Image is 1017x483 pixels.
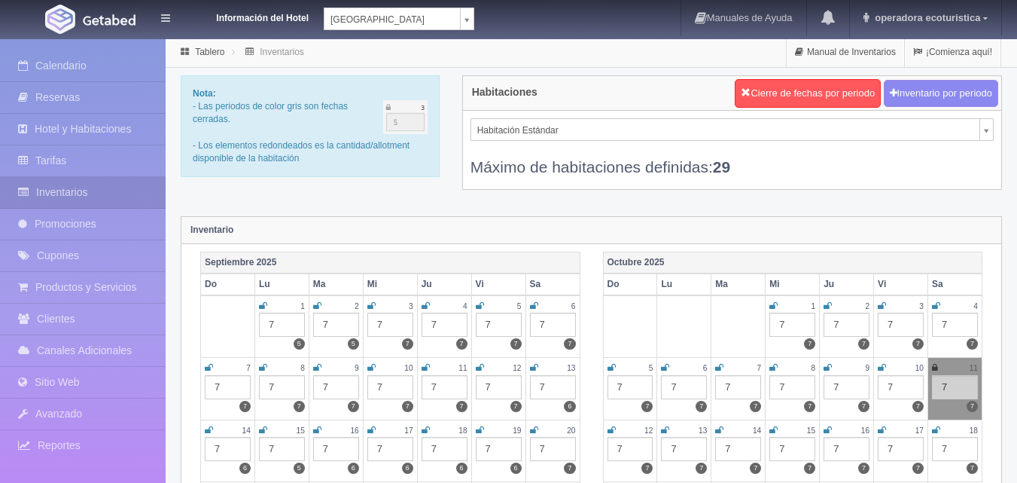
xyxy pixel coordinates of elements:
label: 7 [804,338,815,350]
div: 7 [661,437,707,461]
th: Ju [417,274,471,295]
label: 7 [294,401,305,412]
label: 7 [967,401,978,412]
h4: Habitaciones [472,87,537,98]
div: 7 [661,375,707,399]
span: operadora ecoturistica [871,12,980,23]
strong: Inventario [190,225,233,235]
label: 7 [750,401,761,412]
small: 1 [811,302,816,310]
label: 7 [641,463,653,474]
div: 7 [715,375,761,399]
label: 7 [456,401,467,412]
small: 20 [567,426,575,435]
small: 8 [811,364,816,372]
small: 13 [699,426,707,435]
div: 7 [530,437,576,461]
a: Manual de Inventarios [787,38,904,67]
small: 9 [355,364,359,372]
small: 17 [404,426,413,435]
th: Sa [525,274,580,295]
span: Habitación Estándar [477,119,973,142]
small: 14 [242,426,251,435]
small: 15 [297,426,305,435]
th: Vi [471,274,525,295]
div: 7 [607,375,653,399]
div: 7 [878,437,924,461]
small: 11 [458,364,467,372]
small: 16 [350,426,358,435]
label: 7 [510,338,522,350]
label: 6 [402,463,413,474]
label: 7 [750,463,761,474]
div: 7 [422,437,467,461]
small: 17 [915,426,924,435]
label: 7 [510,401,522,412]
a: [GEOGRAPHIC_DATA] [324,8,474,30]
small: 5 [517,302,522,310]
th: Lu [254,274,309,295]
th: Vi [874,274,928,295]
label: 6 [348,463,359,474]
small: 3 [919,302,924,310]
label: 7 [967,338,978,350]
small: 3 [409,302,413,310]
label: 7 [696,463,707,474]
a: ¡Comienza aquí! [905,38,1000,67]
div: 7 [824,313,869,337]
label: 7 [239,401,251,412]
img: Getabed [45,5,75,34]
span: [GEOGRAPHIC_DATA] [330,8,454,31]
small: 10 [404,364,413,372]
th: Ju [820,274,874,295]
small: 7 [246,364,251,372]
small: 18 [970,426,978,435]
small: 4 [973,302,978,310]
div: - Las periodos de color gris son fechas cerradas. - Los elementos redondeados es la cantidad/allo... [181,75,440,177]
th: Do [603,274,657,295]
label: 7 [858,401,869,412]
th: Ma [309,274,363,295]
small: 9 [865,364,869,372]
div: 7 [259,375,305,399]
th: Mi [363,274,417,295]
small: 6 [571,302,576,310]
small: 2 [865,302,869,310]
small: 4 [463,302,467,310]
b: 29 [713,158,730,176]
label: 6 [510,463,522,474]
div: 7 [769,437,815,461]
label: 7 [348,401,359,412]
div: 7 [878,313,924,337]
div: 7 [259,313,305,337]
small: 11 [970,364,978,372]
label: 7 [912,463,924,474]
th: Do [201,274,255,295]
small: 2 [355,302,359,310]
label: 6 [239,463,251,474]
a: Tablero [195,47,224,57]
small: 14 [753,426,761,435]
div: 7 [313,437,359,461]
div: Máximo de habitaciones definidas: [470,141,994,178]
div: 7 [422,375,467,399]
th: Mi [766,274,820,295]
label: 7 [912,401,924,412]
div: 7 [932,375,978,399]
label: 7 [402,338,413,350]
div: 7 [205,375,251,399]
div: 7 [530,375,576,399]
div: 7 [205,437,251,461]
div: 7 [769,313,815,337]
small: 5 [649,364,653,372]
small: 10 [915,364,924,372]
button: Inventario por periodo [884,80,998,108]
label: 7 [967,463,978,474]
label: 7 [804,463,815,474]
small: 15 [807,426,815,435]
label: 7 [858,463,869,474]
div: 7 [259,437,305,461]
small: 6 [703,364,708,372]
label: 7 [912,338,924,350]
div: 7 [476,437,522,461]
